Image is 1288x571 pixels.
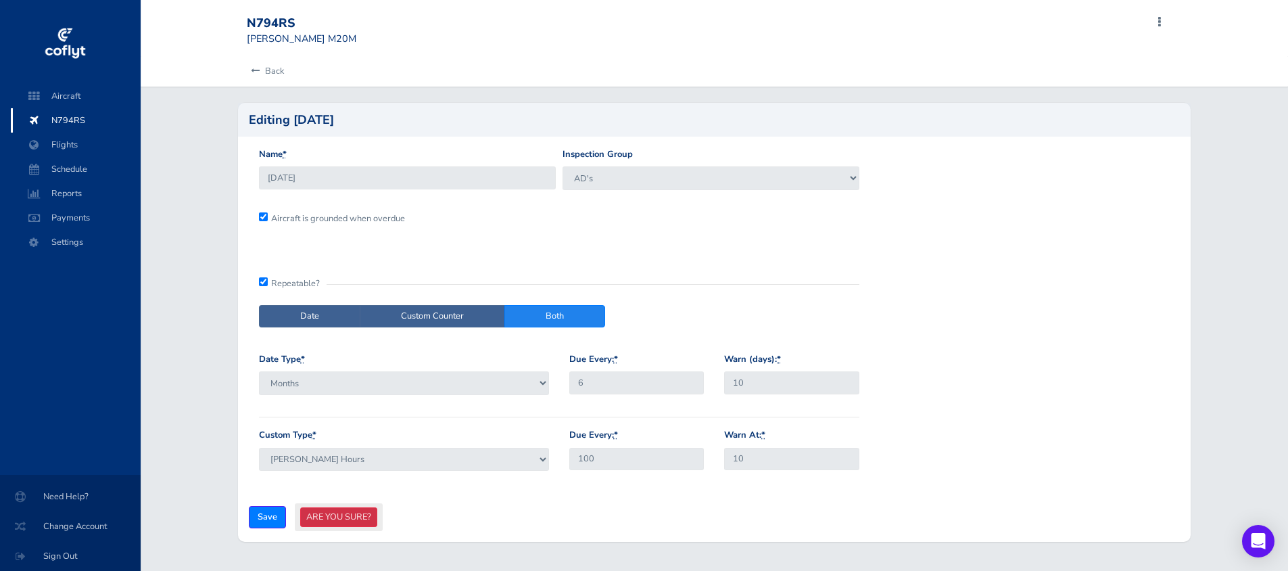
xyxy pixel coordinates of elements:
span: Settings [24,230,127,254]
abbr: required [777,353,781,365]
label: Date Type [259,352,305,367]
abbr: required [761,429,765,441]
input: Save [249,506,286,528]
abbr: required [301,353,305,365]
abbr: required [283,148,287,160]
label: Custom Type [259,428,316,442]
label: Due Every: [569,352,618,367]
label: Name [259,147,287,162]
span: Flights [24,133,127,157]
abbr: required [614,429,618,441]
span: Aircraft [24,84,127,108]
h2: Editing [DATE] [249,114,334,126]
span: Need Help? [16,484,124,509]
label: Warn At: [724,428,765,442]
span: N794RS [24,108,127,133]
abbr: required [312,429,316,441]
span: Change Account [16,514,124,539]
abbr: required [614,353,618,365]
span: Reports [24,181,127,206]
span: Schedule [24,157,127,181]
label: Due Every: [569,428,618,442]
div: N794RS [247,16,356,31]
label: Warn (days): [724,352,781,367]
label: Inspection Group [563,147,633,162]
div: Open Intercom Messenger [1242,525,1274,557]
label: Date [259,305,360,327]
label: Custom Counter [360,305,505,327]
a: Are you sure? [300,507,377,527]
div: Aircraft is grounded when overdue [256,212,559,225]
span: Payments [24,206,127,230]
img: coflyt logo [43,24,87,64]
small: [PERSON_NAME] M20M [247,32,356,45]
a: Back [247,56,284,86]
div: Repeatable? [259,277,859,284]
span: Sign Out [16,544,124,568]
label: Both [504,305,605,327]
